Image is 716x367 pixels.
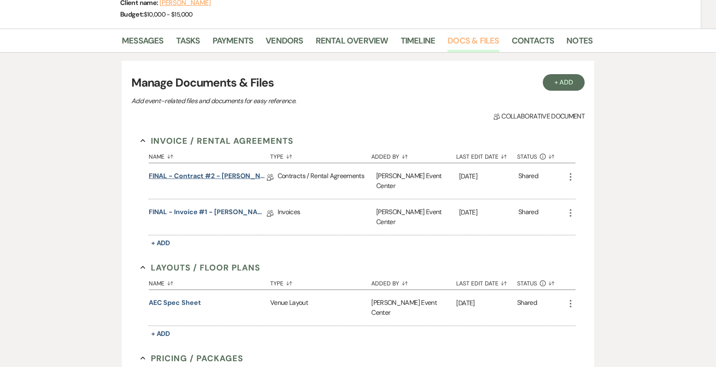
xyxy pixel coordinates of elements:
[493,111,585,121] span: Collaborative document
[140,352,243,365] button: Pricing / Packages
[270,147,371,163] button: Type
[401,34,435,52] a: Timeline
[447,34,499,52] a: Docs & Files
[140,135,293,147] button: Invoice / Rental Agreements
[512,34,554,52] a: Contacts
[517,274,566,290] button: Status
[316,34,388,52] a: Rental Overview
[151,239,170,247] span: + Add
[131,74,585,92] h3: Manage Documents & Files
[456,274,517,290] button: Last Edit Date
[371,290,456,326] div: [PERSON_NAME] Event Center
[270,274,371,290] button: Type
[376,163,459,199] div: [PERSON_NAME] Event Center
[176,34,200,52] a: Tasks
[543,74,585,91] button: + Add
[566,34,593,52] a: Notes
[456,298,517,309] p: [DATE]
[371,274,456,290] button: Added By
[278,163,376,199] div: Contracts / Rental Agreements
[149,328,173,340] button: + Add
[120,10,144,19] span: Budget:
[518,207,538,227] div: Shared
[376,199,459,235] div: [PERSON_NAME] Event Center
[456,147,517,163] button: Last Edit Date
[517,147,566,163] button: Status
[270,290,371,326] div: Venue Layout
[459,171,518,182] p: [DATE]
[517,280,537,286] span: Status
[151,329,170,338] span: + Add
[149,147,270,163] button: Name
[278,199,376,235] div: Invoices
[149,207,267,220] a: FINAL - Invoice #1 - [PERSON_NAME] - Platinum - [DATE]
[149,171,267,184] a: FINAL - Contract #2 - [PERSON_NAME] - [DATE]
[517,298,537,318] div: Shared
[518,171,538,191] div: Shared
[140,261,260,274] button: Layouts / Floor Plans
[149,298,201,308] button: AEC Spec Sheet
[149,237,173,249] button: + Add
[131,96,421,106] p: Add event–related files and documents for easy reference.
[213,34,254,52] a: Payments
[371,147,456,163] button: Added By
[459,207,518,218] p: [DATE]
[149,274,270,290] button: Name
[517,154,537,159] span: Status
[144,10,193,19] span: $10,000 - $15,000
[266,34,303,52] a: Vendors
[122,34,164,52] a: Messages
